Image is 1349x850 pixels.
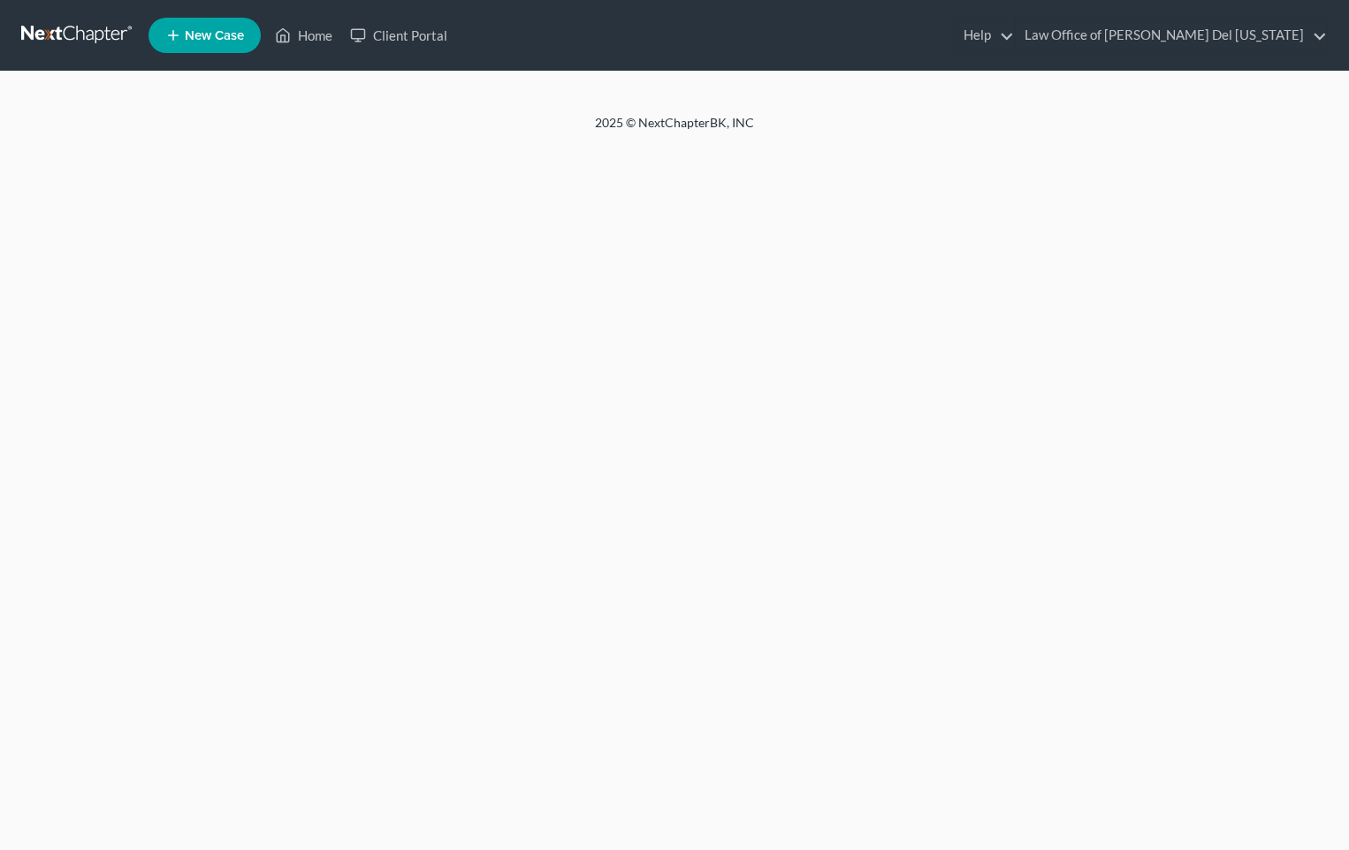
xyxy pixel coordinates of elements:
new-legal-case-button: New Case [149,18,261,53]
a: Law Office of [PERSON_NAME] Del [US_STATE] [1016,19,1327,51]
a: Help [955,19,1014,51]
div: 2025 © NextChapterBK, INC [171,114,1178,146]
a: Client Portal [341,19,456,51]
a: Home [266,19,341,51]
